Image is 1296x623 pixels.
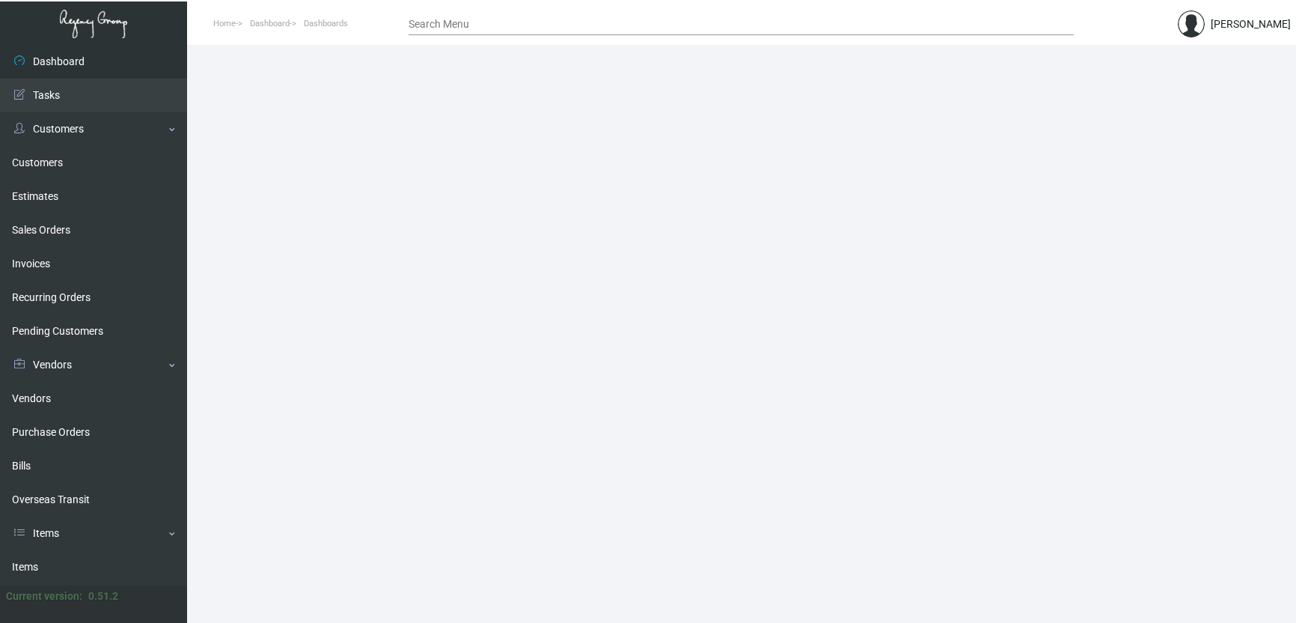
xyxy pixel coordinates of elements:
div: [PERSON_NAME] [1211,16,1291,32]
span: Dashboard [250,19,290,28]
span: Dashboards [304,19,348,28]
img: admin@bootstrapmaster.com [1178,10,1205,37]
div: Current version: [6,589,82,604]
div: 0.51.2 [88,589,118,604]
span: Home [213,19,236,28]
